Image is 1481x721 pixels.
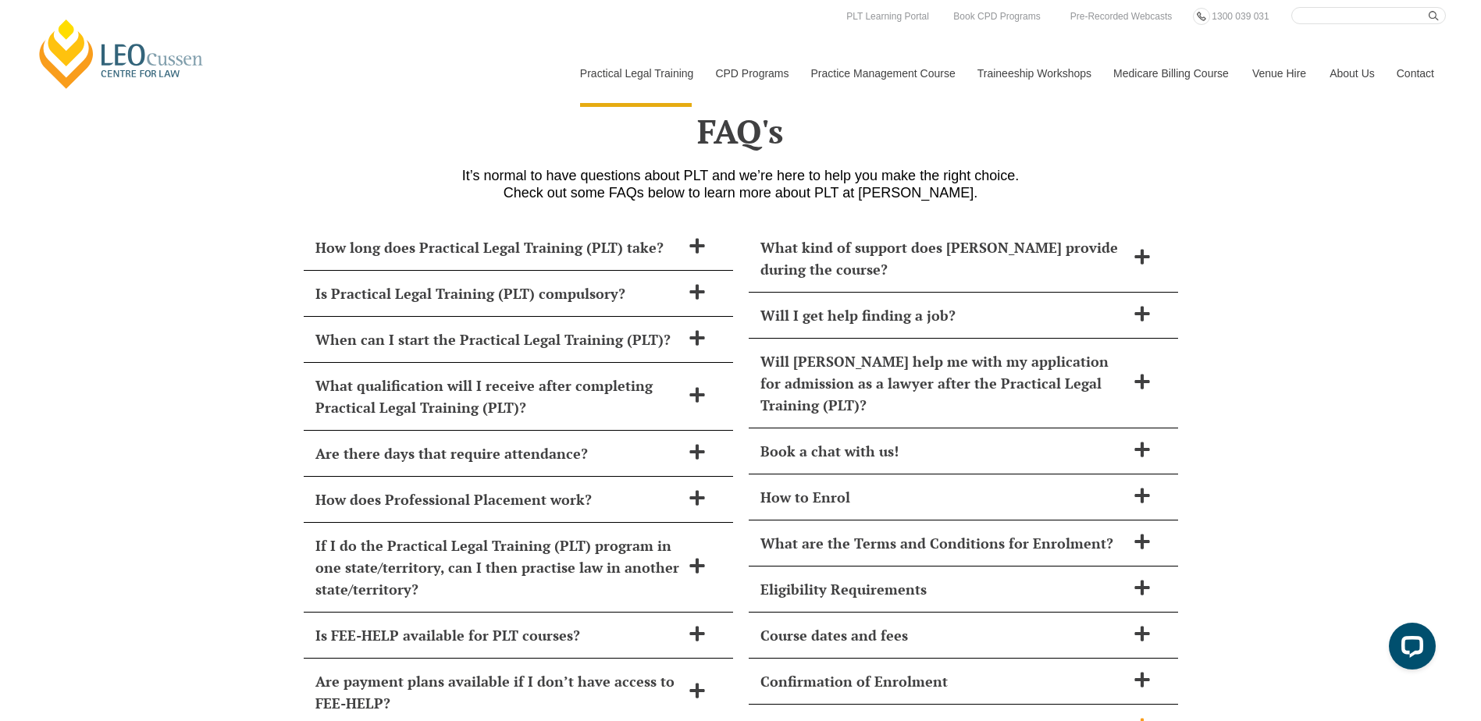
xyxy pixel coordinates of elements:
[760,624,1126,646] h2: Course dates and fees
[315,488,681,510] h2: How does Professional Placement work?
[760,304,1126,326] h2: Will I get help finding a job?
[315,282,681,304] h2: Is Practical Legal Training (PLT) compulsory?
[315,670,681,714] h2: Are payment plans available if I don’t have access to FEE-HELP?
[760,236,1126,280] h2: What kind of support does [PERSON_NAME] provide during the course?
[1212,11,1269,22] span: 1300 039 031
[315,375,681,418] h2: What qualification will I receive after completing Practical Legal Training (PLT)?
[315,442,681,464] h2: Are there days that require attendance?
[760,486,1126,508] h2: How to Enrol
[1318,40,1385,107] a: About Us
[1066,8,1177,25] a: Pre-Recorded Webcasts
[1241,40,1318,107] a: Venue Hire
[1376,616,1442,682] iframe: LiveChat chat widget
[296,112,1186,151] h2: FAQ's
[315,236,681,258] h2: How long does Practical Legal Training (PLT) take?
[760,578,1126,600] h2: Eligibility Requirements
[760,532,1126,554] h2: What are the Terms and Conditions for Enrolment?
[760,670,1126,692] h2: Confirmation of Enrolment
[1102,40,1241,107] a: Medicare Billing Course
[842,8,933,25] a: PLT Learning Portal
[35,17,208,91] a: [PERSON_NAME] Centre for Law
[1385,40,1446,107] a: Contact
[760,440,1126,462] h2: Book a chat with us!
[703,40,799,107] a: CPD Programs
[1208,8,1273,25] a: 1300 039 031
[296,167,1186,201] p: It’s normal to have questions about PLT and we’re here to help you make the right choice. Check o...
[799,40,966,107] a: Practice Management Course
[949,8,1044,25] a: Book CPD Programs
[315,535,681,600] h2: If I do the Practical Legal Training (PLT) program in one state/territory, can I then practise la...
[315,329,681,350] h2: When can I start the Practical Legal Training (PLT)?
[568,40,704,107] a: Practical Legal Training
[760,350,1126,416] h2: Will [PERSON_NAME] help me with my application for admission as a lawyer after the Practical Lega...
[315,624,681,646] h2: Is FEE-HELP available for PLT courses?
[966,40,1102,107] a: Traineeship Workshops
